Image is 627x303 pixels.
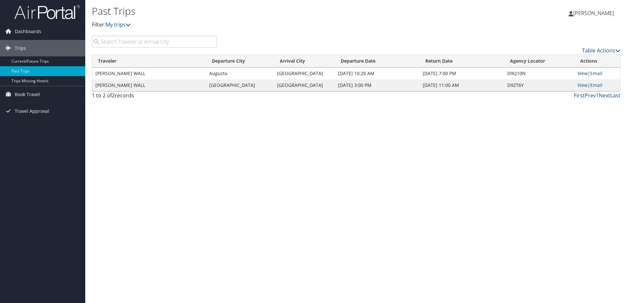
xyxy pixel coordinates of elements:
a: First [574,92,585,99]
a: My trips [106,21,131,28]
a: Prev [585,92,596,99]
span: [PERSON_NAME] [573,10,614,17]
th: Arrival City: activate to sort column ascending [274,55,335,68]
img: airportal-logo.png [14,4,80,20]
a: Next [599,92,610,99]
td: D9Q10N [504,68,574,79]
th: Actions [574,55,620,68]
td: [DATE] 10:20 AM [335,68,419,79]
td: | [574,68,620,79]
td: D9ZT6Y [504,79,574,91]
a: Email [590,82,602,88]
h1: Past Trips [92,4,444,18]
span: Trips [15,40,26,56]
td: | [574,79,620,91]
td: [DATE] 3:00 PM [335,79,419,91]
td: [DATE] 11:00 AM [419,79,504,91]
div: 1 to 2 of records [92,91,217,103]
p: Filter: [92,21,444,29]
input: Search Traveler or Arrival City [92,36,217,48]
td: [GEOGRAPHIC_DATA] [274,68,335,79]
span: Book Travel [15,86,40,103]
td: [PERSON_NAME] WALL [92,79,206,91]
a: 1 [596,92,599,99]
td: [PERSON_NAME] WALL [92,68,206,79]
a: View [577,70,588,76]
th: Departure Date: activate to sort column ascending [335,55,419,68]
a: Last [610,92,620,99]
a: View [577,82,588,88]
span: 2 [112,92,115,99]
a: Email [590,70,602,76]
th: Departure City: activate to sort column ascending [206,55,274,68]
span: Dashboards [15,23,41,40]
th: Agency Locator: activate to sort column ascending [504,55,574,68]
td: [GEOGRAPHIC_DATA] [274,79,335,91]
th: Traveler: activate to sort column ascending [92,55,206,68]
span: Travel Approval [15,103,49,119]
th: Return Date: activate to sort column ascending [419,55,504,68]
a: [PERSON_NAME] [569,3,620,23]
a: Table Actions [582,47,620,54]
td: [DATE] 7:00 PM [419,68,504,79]
td: Augusta [206,68,274,79]
td: [GEOGRAPHIC_DATA] [206,79,274,91]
